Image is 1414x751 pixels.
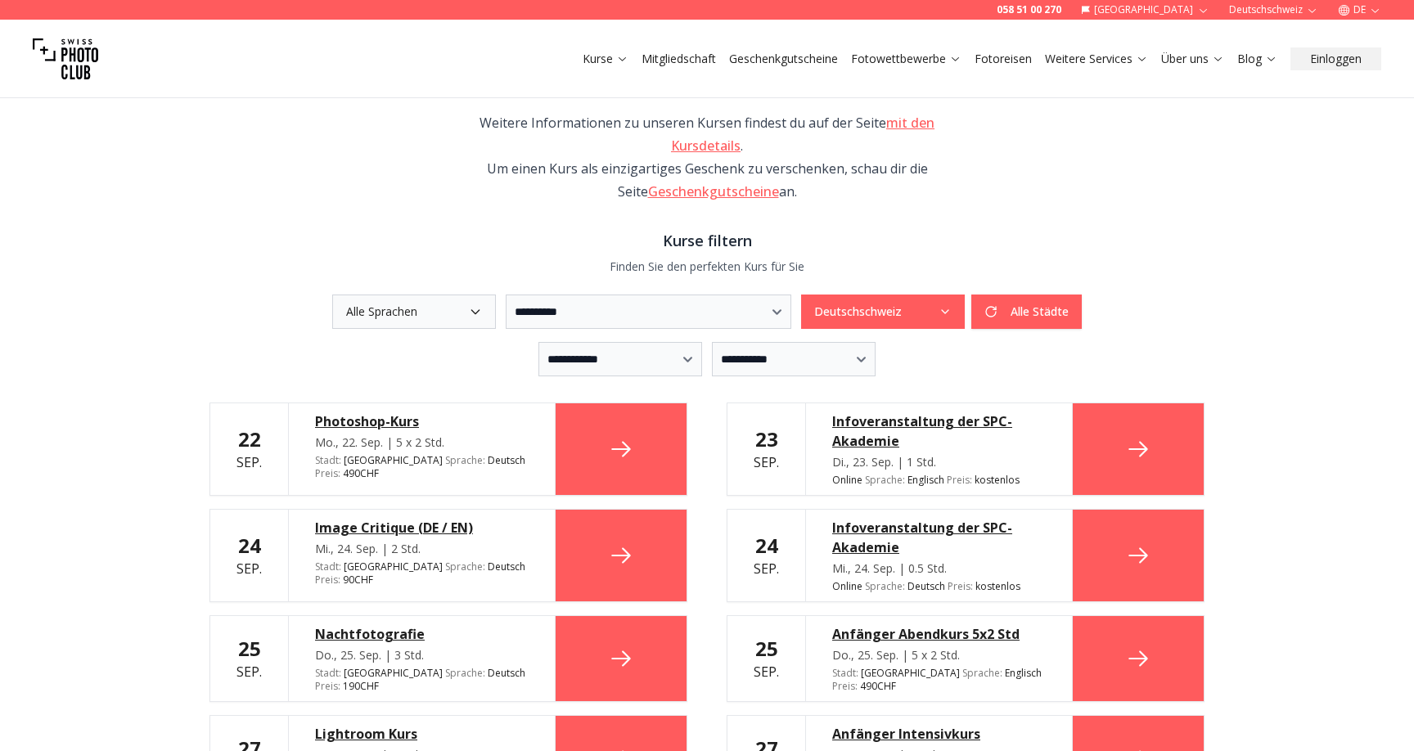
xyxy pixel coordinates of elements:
[445,560,485,573] span: Sprache :
[635,47,723,70] button: Mitgliedschaft
[1005,667,1042,680] span: Englisch
[865,579,905,593] span: Sprache :
[755,635,778,662] b: 25
[488,454,525,467] span: Deutsch
[315,624,529,644] a: Nachtfotografie
[832,518,1046,557] a: Infoveranstaltung der SPC-Akademie
[1290,47,1381,70] button: Einloggen
[1161,51,1224,67] a: Über uns
[754,636,779,681] div: Sep.
[907,580,945,593] span: Deutsch
[851,51,961,67] a: Fotowettbewerbe
[315,434,529,451] div: Mo., 22. Sep. | 5 x 2 Std.
[723,47,844,70] button: Geschenkgutscheine
[968,47,1038,70] button: Fotoreisen
[832,474,1046,487] div: Online kostenlos
[971,295,1082,329] button: Alle Städte
[238,532,261,559] b: 24
[236,636,262,681] div: Sep.
[1237,51,1277,67] a: Blog
[755,532,778,559] b: 24
[315,666,341,680] span: Stadt :
[865,473,905,487] span: Sprache :
[315,560,529,587] div: [GEOGRAPHIC_DATA] 90 CHF
[948,579,973,593] span: Preis :
[832,454,1046,470] div: Di., 23. Sep. | 1 Std.
[315,454,529,480] div: [GEOGRAPHIC_DATA] 490 CHF
[238,635,261,662] b: 25
[209,229,1205,252] h3: Kurse filtern
[236,426,262,472] div: Sep.
[754,533,779,578] div: Sep.
[315,679,340,693] span: Preis :
[315,466,340,480] span: Preis :
[445,666,485,680] span: Sprache :
[832,667,1046,693] div: [GEOGRAPHIC_DATA] 490 CHF
[801,295,965,329] button: Deutschschweiz
[729,51,838,67] a: Geschenkgutscheine
[832,624,1046,644] a: Anfänger Abendkurs 5x2 Std
[907,474,944,487] span: Englisch
[1045,51,1148,67] a: Weitere Services
[832,580,1046,593] div: Online kostenlos
[755,425,778,452] b: 23
[648,182,779,200] a: Geschenkgutscheine
[445,453,485,467] span: Sprache :
[832,724,1046,744] a: Anfänger Intensivkurs
[315,573,340,587] span: Preis :
[488,667,525,680] span: Deutsch
[315,411,529,431] a: Photoshop-Kurs
[238,425,261,452] b: 22
[642,51,716,67] a: Mitgliedschaft
[488,560,525,573] span: Deutsch
[315,518,529,537] a: Image Critique (DE / EN)
[315,667,529,693] div: [GEOGRAPHIC_DATA] 190 CHF
[315,453,341,467] span: Stadt :
[754,426,779,472] div: Sep.
[1038,47,1155,70] button: Weitere Services
[962,666,1002,680] span: Sprache :
[576,47,635,70] button: Kurse
[315,541,529,557] div: Mi., 24. Sep. | 2 Std.
[315,647,529,663] div: Do., 25. Sep. | 3 Std.
[844,47,968,70] button: Fotowettbewerbe
[947,473,972,487] span: Preis :
[997,3,1061,16] a: 058 51 00 270
[33,26,98,92] img: Swiss photo club
[832,560,1046,577] div: Mi., 24. Sep. | 0.5 Std.
[209,259,1205,275] p: Finden Sie den perfekten Kurs für Sie
[471,111,943,203] div: Weitere Informationen zu unseren Kursen findest du auf der Seite . Um einen Kurs als einzigartige...
[832,411,1046,451] a: Infoveranstaltung der SPC-Akademie
[832,679,858,693] span: Preis :
[1231,47,1284,70] button: Blog
[236,533,262,578] div: Sep.
[315,724,529,744] a: Lightroom Kurs
[315,560,341,573] span: Stadt :
[1155,47,1231,70] button: Über uns
[332,295,496,329] button: Alle Sprachen
[583,51,628,67] a: Kurse
[975,51,1032,67] a: Fotoreisen
[832,647,1046,663] div: Do., 25. Sep. | 5 x 2 Std.
[832,666,858,680] span: Stadt :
